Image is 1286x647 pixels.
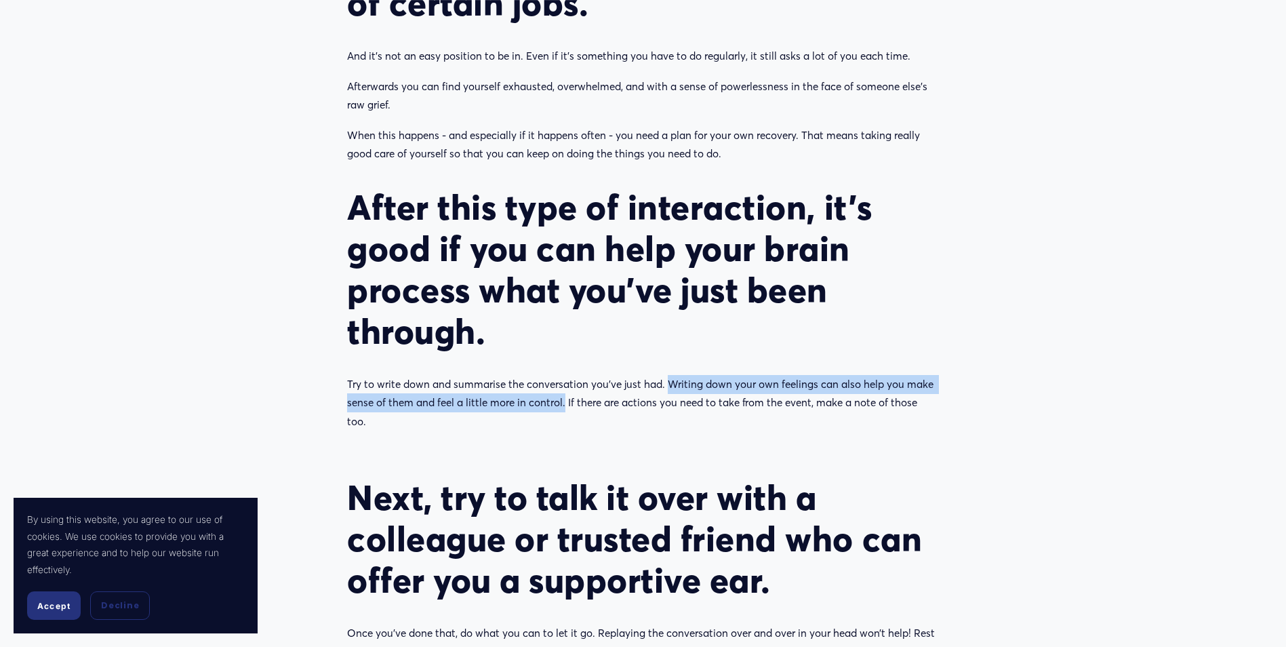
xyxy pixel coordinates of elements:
[347,375,939,431] p: Try to write down and summarise the conversation you’ve just had. Writing down your own feelings ...
[347,77,939,115] p: Afterwards you can find yourself exhausted, overwhelmed, and with a sense of powerlessness in the...
[347,126,939,163] p: When this happens - and especially if it happens often - you need a plan for your own recovery. T...
[347,47,939,66] p: And it’s not an easy position to be in. Even if it’s something you have to do regularly, it still...
[90,591,150,620] button: Decline
[347,477,939,601] h2: Next, try to talk it over with a colleague or trusted friend who can offer you a supportive ear.
[27,591,81,620] button: Accept
[347,187,939,352] h2: After this type of interaction, it’s good if you can help your brain process what you’ve just bee...
[27,511,244,578] p: By using this website, you agree to our use of cookies. We use cookies to provide you with a grea...
[37,601,71,611] span: Accept
[14,498,258,633] section: Cookie banner
[101,600,139,612] span: Decline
